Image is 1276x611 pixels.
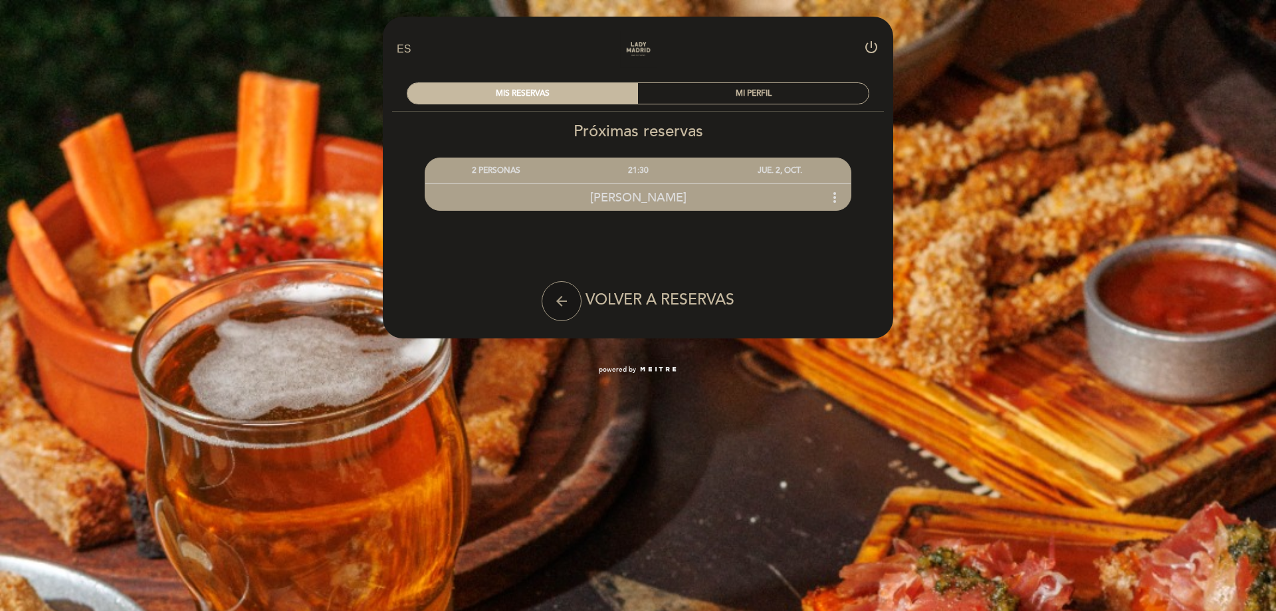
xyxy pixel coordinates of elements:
a: powered by [599,365,677,374]
div: 21:30 [567,158,708,183]
i: power_settings_new [863,39,879,55]
button: power_settings_new [863,39,879,60]
i: arrow_back [554,293,570,309]
button: arrow_back [542,281,582,321]
a: [DEMOGRAPHIC_DATA] Madrid [555,31,721,68]
div: MI PERFIL [638,83,869,104]
div: JUE. 2, OCT. [709,158,851,183]
span: powered by [599,365,636,374]
i: more_vert [827,189,843,205]
div: MIS RESERVAS [407,83,638,104]
img: MEITRE [639,366,677,373]
h2: Próximas reservas [382,122,894,141]
div: 2 PERSONAS [425,158,567,183]
span: VOLVER A RESERVAS [585,291,734,309]
span: [PERSON_NAME] [590,190,687,205]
